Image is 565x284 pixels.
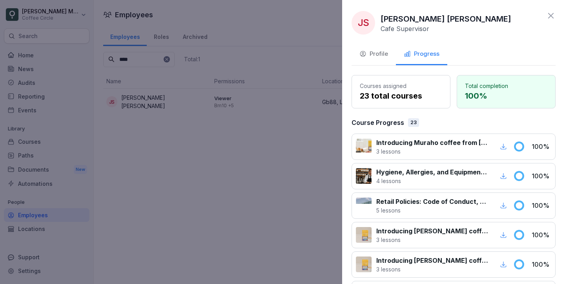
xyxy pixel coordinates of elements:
p: Retail Policies: Code of Conduct, Absences & Emergencies [376,197,489,206]
p: Introducing Muraho coffee from [GEOGRAPHIC_DATA] [376,138,489,147]
p: 3 lessons [376,236,489,244]
div: JS [352,11,375,35]
button: Progress [396,44,447,65]
div: Profile [359,49,388,59]
p: 3 lessons [376,265,489,273]
p: Hygiene, Allergies, and Equipment Handling [376,167,489,177]
p: 23 total courses [360,90,442,102]
p: 5 lessons [376,206,489,214]
p: 100 % [532,260,551,269]
p: Total completion [465,82,547,90]
div: 23 [408,118,419,127]
p: 100 % [532,142,551,151]
p: 4 lessons [376,177,489,185]
p: Introducing [PERSON_NAME] coffee from [GEOGRAPHIC_DATA] [376,256,489,265]
div: Progress [404,49,439,59]
p: 100 % [532,171,551,181]
p: 100 % [465,90,547,102]
button: Profile [352,44,396,65]
p: Introducing [PERSON_NAME] coffee from [GEOGRAPHIC_DATA] [376,226,489,236]
p: Courses assigned [360,82,442,90]
p: Cafe Supervisor [381,25,429,33]
p: 100 % [532,201,551,210]
p: 100 % [532,230,551,240]
p: 3 lessons [376,147,489,156]
p: Course Progress [352,118,404,127]
p: [PERSON_NAME] [PERSON_NAME] [381,13,511,25]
